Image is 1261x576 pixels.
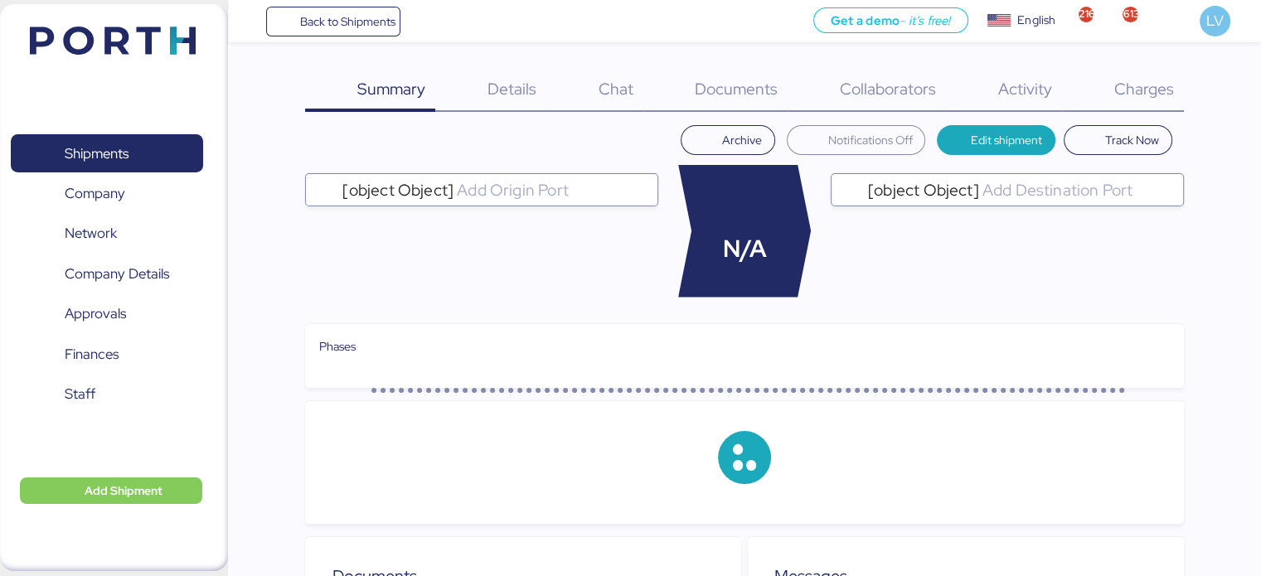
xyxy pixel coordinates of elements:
span: Edit shipment [971,130,1042,150]
span: Back to Shipments [299,12,395,31]
span: Archive [722,130,762,150]
span: Company [65,182,125,206]
span: Charges [1113,78,1173,99]
span: Finances [65,342,119,366]
button: Menu [238,7,266,36]
span: Collaborators [840,78,936,99]
button: Edit shipment [937,125,1055,155]
a: Staff [11,375,203,414]
a: Company [11,175,203,213]
span: Summary [357,78,425,99]
a: Back to Shipments [266,7,401,36]
span: N/A [723,231,767,267]
span: Staff [65,382,95,406]
a: Shipments [11,134,203,172]
button: Track Now [1064,125,1172,155]
span: Approvals [65,302,126,326]
div: Phases [318,337,1170,356]
span: LV [1206,10,1223,31]
button: Archive [681,125,775,155]
span: Add Shipment [85,481,162,501]
input: [object Object] [979,180,1176,200]
div: English [1017,12,1055,29]
a: Finances [11,336,203,374]
span: Details [487,78,536,99]
span: [object Object] [868,182,979,197]
span: Chat [598,78,633,99]
a: Approvals [11,295,203,333]
span: Company Details [65,262,169,286]
span: Network [65,221,117,245]
a: Network [11,215,203,253]
button: Notifications Off [787,125,926,155]
span: Track Now [1105,130,1159,150]
a: Company Details [11,255,203,293]
span: Documents [695,78,778,99]
span: Activity [998,78,1052,99]
span: Shipments [65,142,129,166]
input: [object Object] [453,180,651,200]
span: [object Object] [342,182,453,197]
button: Add Shipment [20,477,202,504]
span: Notifications Off [827,130,912,150]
